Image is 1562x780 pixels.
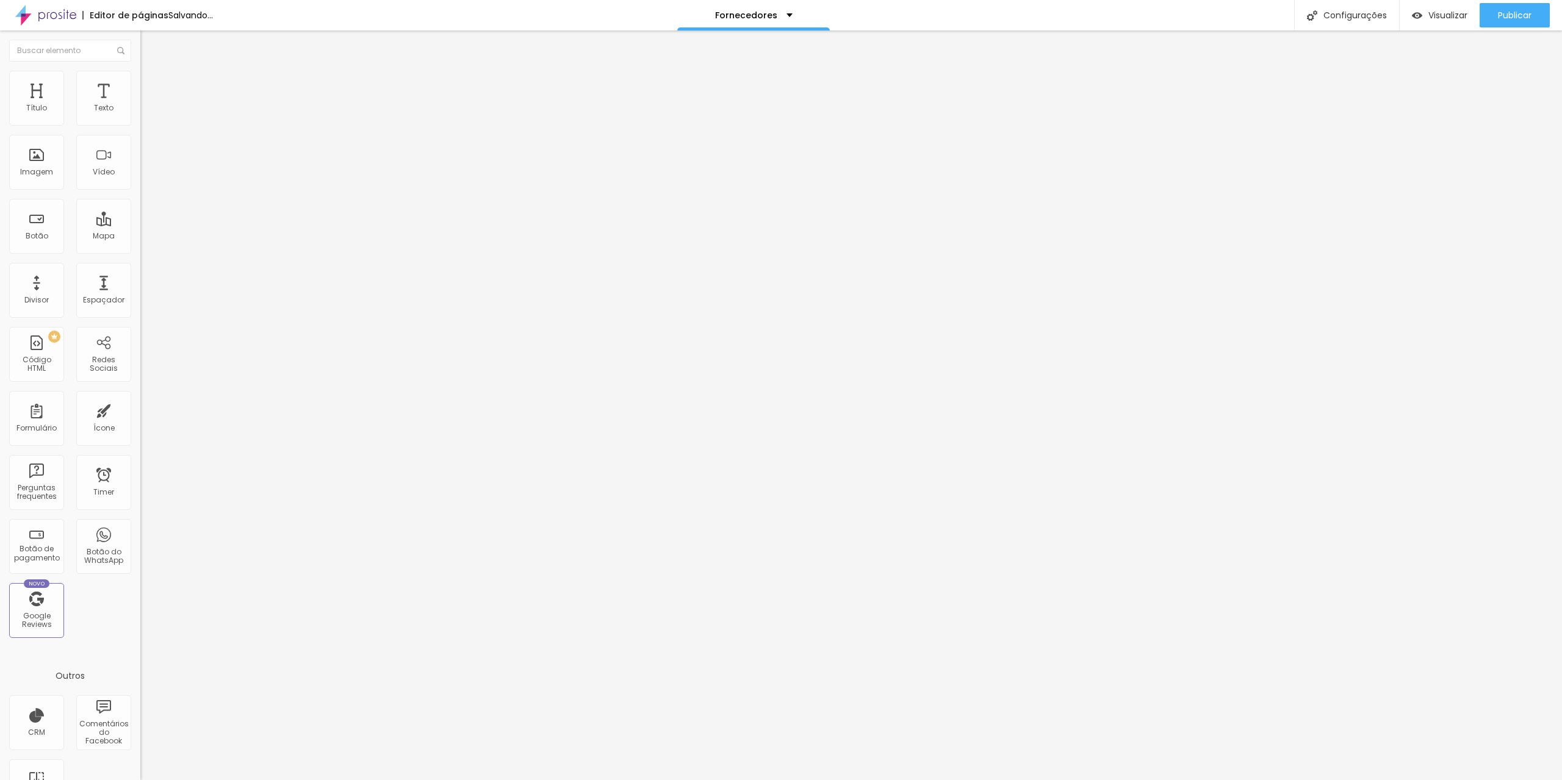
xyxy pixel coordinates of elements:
div: Título [26,104,47,112]
div: Código HTML [12,356,60,373]
div: Novo [24,579,50,588]
div: Mapa [93,232,115,240]
div: Botão de pagamento [12,545,60,562]
div: Ícone [93,424,115,432]
div: Editor de páginas [82,11,168,20]
div: Vídeo [93,168,115,176]
div: CRM [28,728,45,737]
iframe: Editor [140,30,1562,780]
img: view-1.svg [1412,10,1422,21]
span: Publicar [1498,10,1531,20]
div: Botão [26,232,48,240]
div: Perguntas frequentes [12,484,60,501]
p: Fornecedores [715,11,777,20]
div: Redes Sociais [79,356,128,373]
div: Imagem [20,168,53,176]
span: Visualizar [1428,10,1467,20]
div: Timer [93,488,114,496]
div: Texto [94,104,113,112]
img: Icone [1307,10,1317,21]
input: Buscar elemento [9,40,131,62]
div: Botão do WhatsApp [79,548,128,565]
img: Icone [117,47,124,54]
div: Comentários do Facebook [79,720,128,746]
div: Salvando... [168,11,213,20]
div: Divisor [24,296,49,304]
button: Publicar [1480,3,1550,27]
button: Visualizar [1400,3,1480,27]
div: Formulário [16,424,57,432]
div: Google Reviews [12,612,60,629]
div: Espaçador [83,296,124,304]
